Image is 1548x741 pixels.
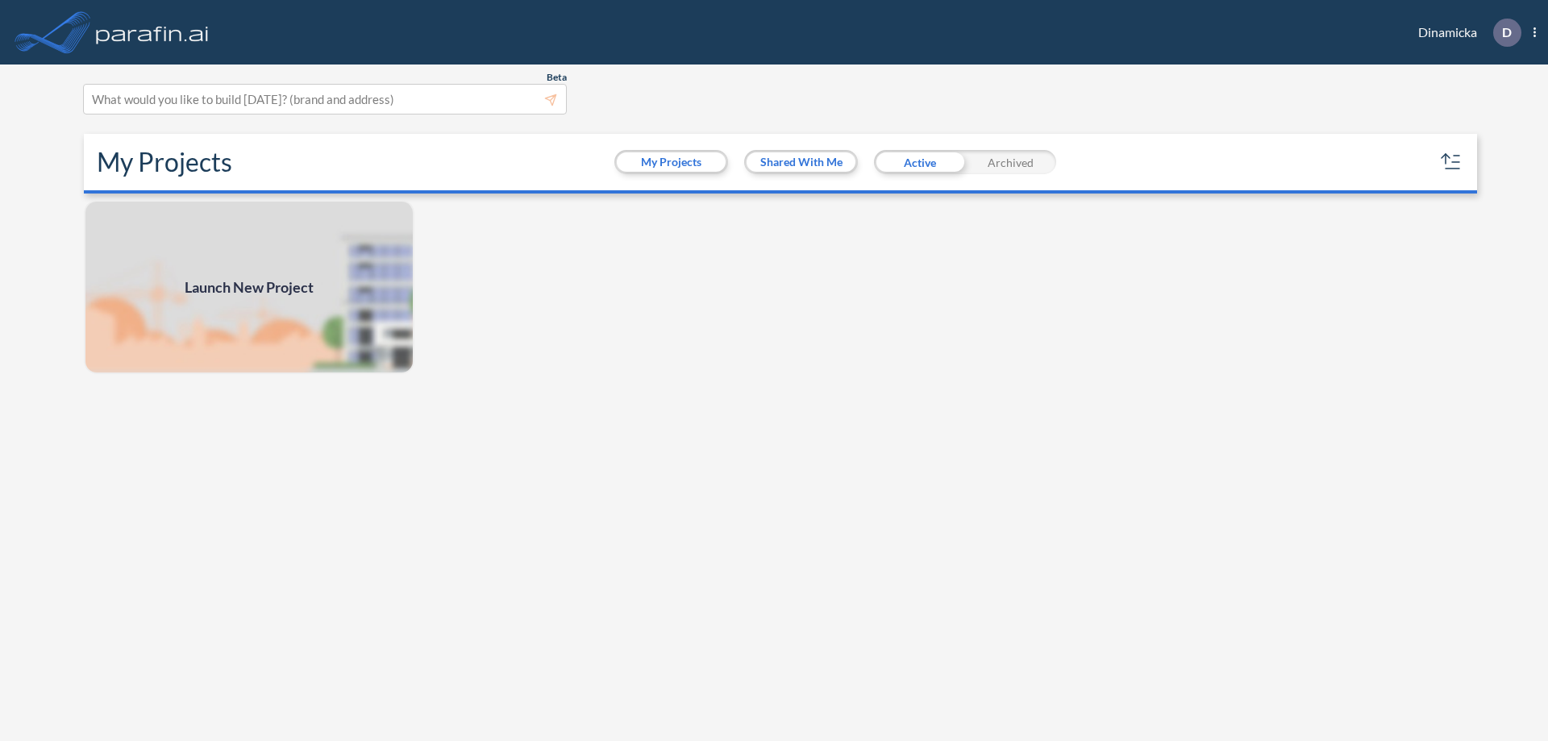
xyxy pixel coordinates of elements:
[84,200,414,374] a: Launch New Project
[93,16,212,48] img: logo
[547,71,567,84] span: Beta
[185,277,314,298] span: Launch New Project
[1502,25,1512,40] p: D
[84,200,414,374] img: add
[97,147,232,177] h2: My Projects
[1394,19,1536,47] div: Dinamicka
[747,152,855,172] button: Shared With Me
[874,150,965,174] div: Active
[1438,149,1464,175] button: sort
[965,150,1056,174] div: Archived
[617,152,726,172] button: My Projects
